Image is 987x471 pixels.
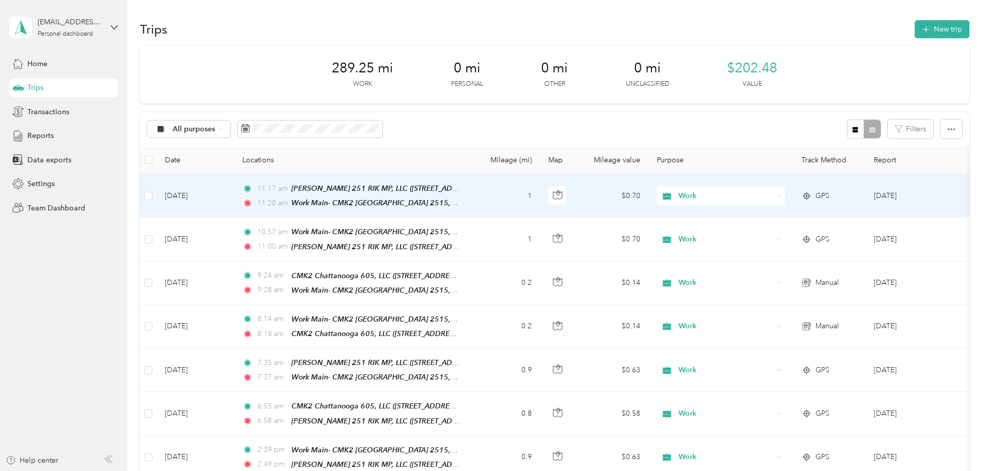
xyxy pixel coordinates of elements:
td: Sep 2025 [866,348,960,392]
span: 9:24 am [257,270,287,281]
div: Personal dashboard [38,31,93,37]
span: 289.25 mi [332,60,393,77]
span: GPS [815,408,829,419]
span: [PERSON_NAME] 251 RIK MP, LLC ([STREET_ADDRESS][PERSON_NAME], [GEOGRAPHIC_DATA], [US_STATE]) [291,184,654,193]
td: $0.70 [576,218,649,261]
span: GPS [815,451,829,463]
td: Sep 2025 [866,262,960,305]
span: Work Main- CMK2 [GEOGRAPHIC_DATA] 2515, LLC ([STREET_ADDRESS], [GEOGRAPHIC_DATA], [US_STATE]) [291,373,653,382]
span: 10:57 am [257,226,287,238]
td: $0.70 [576,174,649,218]
button: New trip [915,20,969,38]
span: Work [678,234,773,245]
td: 0.9 [472,348,540,392]
span: GPS [815,234,829,245]
th: Track Method [793,146,866,174]
span: [PERSON_NAME] 251 RIK MP, LLC ([STREET_ADDRESS][PERSON_NAME], [GEOGRAPHIC_DATA], [US_STATE]) [291,242,654,251]
span: [PERSON_NAME] 251 RIK MP, LLC ([STREET_ADDRESS][PERSON_NAME], [GEOGRAPHIC_DATA], [US_STATE]) [291,358,654,367]
span: 2:39 pm [257,444,287,455]
td: Sep 2025 [866,392,960,435]
span: 11:20 am [257,197,287,209]
span: 11:00 am [257,241,287,252]
span: Transactions [27,107,69,117]
td: Sep 2025 [866,174,960,218]
span: Work [678,190,773,202]
span: CMK2 Chattanooga 605, LLC ([STREET_ADDRESS][US_STATE]) [291,271,498,280]
td: Sep 2025 [866,218,960,261]
span: 8:18 am [257,328,287,340]
td: [DATE] [157,305,234,348]
td: [DATE] [157,218,234,261]
span: 6:58 am [257,415,287,427]
span: Work Main- CMK2 [GEOGRAPHIC_DATA] 2515, LLC ([STREET_ADDRESS], [GEOGRAPHIC_DATA], [US_STATE]) [291,315,653,324]
th: Purpose [649,146,793,174]
span: Work [678,277,773,288]
span: Work Main- CMK2 [GEOGRAPHIC_DATA] 2515, LLC ([STREET_ADDRESS][US_STATE]) [291,199,572,207]
span: Home [27,58,48,69]
span: 0 mi [634,60,661,77]
span: Work [678,408,773,419]
p: Other [544,80,565,89]
span: 9:28 am [257,284,287,296]
span: Data exports [27,155,71,165]
th: Mileage value [576,146,649,174]
p: Personal [451,80,483,89]
span: Work [678,364,773,376]
iframe: Everlance-gr Chat Button Frame [929,413,987,471]
td: 0.2 [472,305,540,348]
span: Work Main- CMK2 [GEOGRAPHIC_DATA] 2515, LLC ([STREET_ADDRESS], [GEOGRAPHIC_DATA], [US_STATE]) [291,286,653,295]
span: 0 mi [454,60,481,77]
button: Help center [6,455,58,466]
span: Settings [27,178,55,189]
span: Trips [27,82,43,93]
span: 8:14 am [257,313,287,325]
td: 0.2 [472,262,540,305]
td: Sep 2025 [866,305,960,348]
th: Locations [234,146,472,174]
td: [DATE] [157,348,234,392]
span: 11:17 am [257,183,287,194]
span: All purposes [173,126,215,133]
p: Unclassified [626,80,669,89]
td: 1 [472,174,540,218]
span: CMK2 Chattanooga 605, LLC ([STREET_ADDRESS][US_STATE]) [291,329,498,338]
span: Manual [815,277,839,288]
span: $202.48 [727,60,777,77]
span: GPS [815,364,829,376]
span: CMK2 Chattanooga 605, LLC ([STREET_ADDRESS][US_STATE]) [291,402,498,411]
td: [DATE] [157,174,234,218]
td: $0.63 [576,348,649,392]
td: 0.8 [472,392,540,435]
span: 7:35 am [257,357,287,369]
th: Mileage (mi) [472,146,540,174]
td: 1 [472,218,540,261]
td: $0.14 [576,262,649,305]
span: Reports [27,130,54,141]
span: [PERSON_NAME] 251 RIK MP, LLC ([STREET_ADDRESS][PERSON_NAME], [GEOGRAPHIC_DATA], [US_STATE]) [291,460,654,469]
span: 2:49 pm [257,459,287,470]
td: [DATE] [157,262,234,305]
td: [DATE] [157,392,234,435]
p: Work [353,80,372,89]
span: Work [678,321,773,332]
td: $0.58 [576,392,649,435]
span: 0 mi [541,60,568,77]
span: Work Main- CMK2 [GEOGRAPHIC_DATA] 2515, LLC ([STREET_ADDRESS], [GEOGRAPHIC_DATA], [US_STATE]) [291,227,653,236]
span: Team Dashboard [27,203,85,214]
p: Value [743,80,762,89]
h1: Trips [140,24,167,35]
th: Report [866,146,960,174]
span: GPS [815,190,829,202]
th: Map [540,146,576,174]
span: Work [678,451,773,463]
span: [PERSON_NAME] 251 RIK MP, LLC ([STREET_ADDRESS][PERSON_NAME], [GEOGRAPHIC_DATA], [US_STATE]) [291,417,654,426]
div: [EMAIL_ADDRESS][DOMAIN_NAME] [38,17,102,27]
span: Manual [815,321,839,332]
th: Date [157,146,234,174]
span: 7:37 am [257,372,287,383]
span: 6:55 am [257,401,287,412]
td: $0.14 [576,305,649,348]
button: Filters [888,119,933,139]
span: Work Main- CMK2 [GEOGRAPHIC_DATA] 2515, LLC ([STREET_ADDRESS][US_STATE]) [291,446,572,454]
